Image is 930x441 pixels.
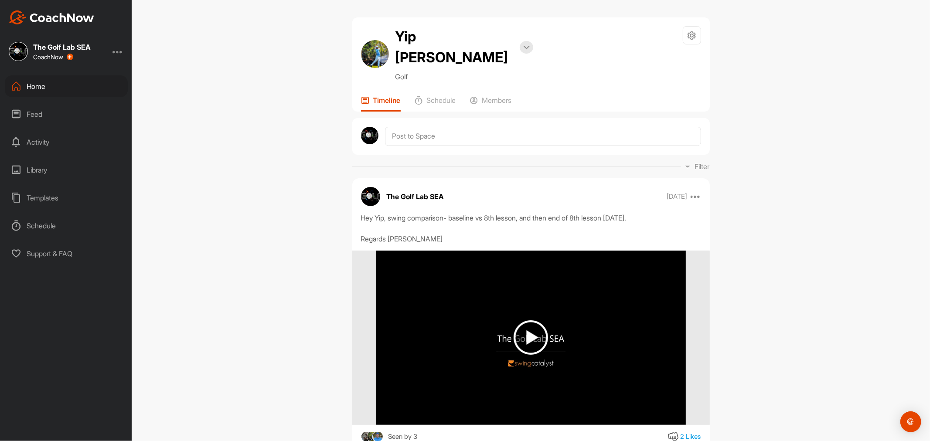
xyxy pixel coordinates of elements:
img: square_62ef3ae2dc162735c7079ee62ef76d1e.jpg [9,42,28,61]
img: arrow-down [523,45,530,50]
div: Open Intercom Messenger [900,411,921,432]
p: The Golf Lab SEA [387,191,444,202]
p: Members [482,96,512,105]
div: Feed [5,103,128,125]
div: CoachNow [33,54,73,61]
p: [DATE] [667,192,687,201]
div: Home [5,75,128,97]
img: CoachNow [9,10,94,24]
p: Schedule [427,96,456,105]
img: avatar [361,127,379,145]
img: avatar [361,40,389,68]
div: Activity [5,131,128,153]
img: media [376,251,686,425]
h2: Yip [PERSON_NAME] [395,26,513,68]
img: play [514,320,548,355]
div: Library [5,159,128,181]
p: Timeline [373,96,401,105]
div: Support & FAQ [5,243,128,265]
p: Filter [695,161,710,172]
p: Golf [395,71,533,82]
div: Hey Yip, swing comparison- baseline vs 8th lesson, and then end of 8th lesson [DATE]. Regards [PE... [361,213,701,244]
div: The Golf Lab SEA [33,44,91,51]
div: Schedule [5,215,128,237]
img: avatar [361,187,380,206]
div: Templates [5,187,128,209]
